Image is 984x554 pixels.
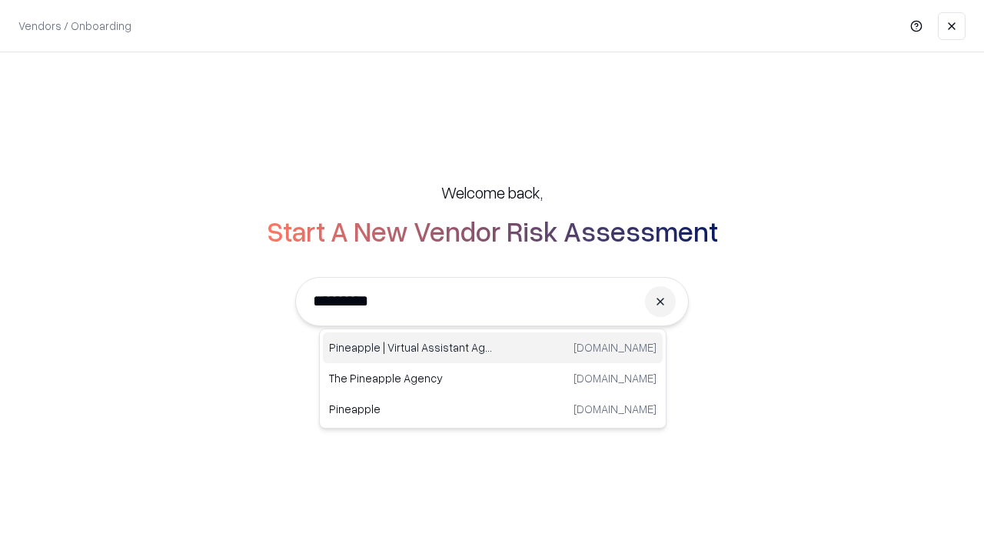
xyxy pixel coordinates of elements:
p: Pineapple [329,401,493,417]
h5: Welcome back, [441,182,543,203]
p: Pineapple | Virtual Assistant Agency [329,339,493,355]
p: [DOMAIN_NAME] [573,339,657,355]
p: [DOMAIN_NAME] [573,401,657,417]
h2: Start A New Vendor Risk Assessment [267,215,718,246]
p: Vendors / Onboarding [18,18,131,34]
div: Suggestions [319,329,667,429]
p: [DOMAIN_NAME] [573,370,657,386]
p: The Pineapple Agency [329,370,493,386]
